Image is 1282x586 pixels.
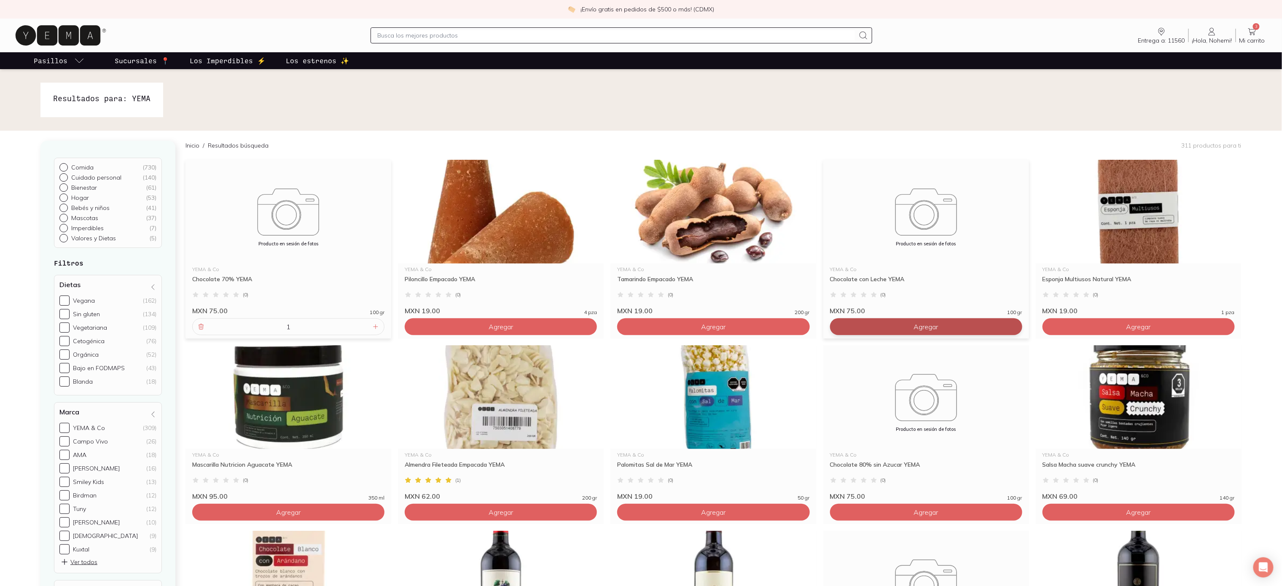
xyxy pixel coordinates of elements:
p: Pasillos [34,56,67,66]
input: [PERSON_NAME](16) [59,463,70,473]
div: [PERSON_NAME] [73,465,120,472]
input: [DEMOGRAPHIC_DATA](9) [59,531,70,541]
span: Agregar [701,508,726,516]
span: ( 0 ) [1093,292,1099,297]
div: Almendra Fileteada Empacada YEMA [405,461,597,476]
span: 50 gr [798,495,810,500]
a: Los estrenos ✨ [284,52,351,69]
div: (12) [146,492,156,499]
button: Agregar [617,504,809,521]
div: AMA [73,451,86,459]
div: [DEMOGRAPHIC_DATA] [73,532,138,540]
span: Agregar [1126,323,1151,331]
div: (134) [143,310,156,318]
span: MXN 95.00 [192,492,228,500]
a: Piloncillo Empacado YEMAYEMA & CoPiloncillo Empacado YEMA(0)MXN 19.004 pza [398,160,604,315]
span: Mi carrito [1239,37,1265,44]
div: (18) [146,451,156,459]
a: Icono de cámaraProducto en sesión de fotosYEMA & CoChocolate con Leche YEMA(0)MXN 75.00100 gr [823,160,1029,315]
div: ( 730 ) [142,164,156,171]
div: YEMA & Co [617,452,809,457]
div: ( 7 ) [149,224,156,232]
span: MXN 75.00 [192,306,228,315]
button: Agregar [405,318,597,335]
div: YEMA & Co [1043,452,1235,457]
div: ( 61 ) [146,184,156,191]
button: Agregar [1043,318,1235,335]
div: YEMA & Co [405,452,597,457]
span: Agregar [276,508,301,516]
div: (9) [150,546,156,553]
p: Comida [71,164,94,171]
div: Chocolate 80% sin Azucar YEMA [830,461,1022,476]
img: Tamarindo Bolsa [610,160,816,263]
span: ( 0 ) [881,478,886,483]
input: Bajo en FODMAPS(43) [59,363,70,373]
div: YEMA & Co [1043,267,1235,272]
div: Marca [54,402,162,573]
p: Bebés y niños [71,204,110,212]
a: Inicio [185,142,199,149]
span: Ver todos [60,558,97,566]
span: Agregar [914,508,938,516]
input: Sin gluten(134) [59,309,70,319]
span: 200 gr [795,310,810,315]
div: (162) [143,297,156,304]
span: Agregar [489,508,513,516]
div: Piloncillo Empacado YEMA [405,275,597,290]
button: Agregar [830,504,1022,521]
a: Tamarindo BolsaYEMA & CoTamarindo Empacado YEMA(0)MXN 19.00200 gr [610,160,816,315]
a: Icono de cámaraProducto en sesión de fotosYEMA & CoChocolate 80% sin Azucar YEMA(0)MXN 75.00100 gr [823,345,1029,500]
div: [PERSON_NAME] [73,519,120,526]
img: Icono de cámara [823,363,1029,422]
p: Sucursales 📍 [115,56,169,66]
a: Almendra Fileteada Empacada YEMAYEMA & CoAlmendra Fileteada Empacada YEMA(1)MXN 62.00200 gr [398,345,604,500]
div: Bajo en FODMAPS [73,364,125,372]
img: Icono de cámara [185,177,391,236]
img: Icono de cámara [823,177,1029,236]
div: Cetogénica [73,337,105,345]
span: ( 0 ) [668,292,673,297]
div: Campo Vivo [73,438,108,445]
div: Orgánica [73,351,99,358]
div: (12) [146,505,156,513]
div: (43) [146,364,156,372]
div: ( 37 ) [146,214,156,222]
input: [PERSON_NAME](10) [59,517,70,527]
a: Sucursales 📍 [113,52,171,69]
p: Los Imperdibles ⚡️ [190,56,266,66]
div: YEMA & Co [830,267,1022,272]
span: 4 pza [584,310,597,315]
span: ( 0 ) [243,478,248,483]
span: ( 0 ) [668,478,673,483]
div: Kuxtal [73,546,89,553]
input: Smiley Kids(13) [59,477,70,487]
span: ( 0 ) [881,292,886,297]
input: Blanda(18) [59,376,70,387]
span: MXN 19.00 [1043,306,1078,315]
input: Campo Vivo(26) [59,436,70,446]
span: Agregar [1126,508,1151,516]
div: (26) [146,438,156,445]
a: Icono de cámaraProducto en sesión de fotosYEMA & CoChocolate 70% YEMA(0)MXN 75.00100 gr [185,160,391,315]
div: YEMA & Co [192,267,384,272]
img: Almendra Fileteada Empacada YEMA [398,345,604,449]
span: 3 [1253,23,1260,30]
span: 140 gr [1220,495,1235,500]
input: Birdman(12) [59,490,70,500]
div: ( 5 ) [149,234,156,242]
span: MXN 19.00 [617,306,653,315]
div: Mascarilla Nutricion Aguacate YEMA [192,461,384,476]
span: Producto en sesión de fotos [823,241,1029,247]
span: 100 gr [1008,310,1022,315]
img: Piloncillo Empacado YEMA [398,160,604,263]
div: (10) [146,519,156,526]
span: MXN 62.00 [405,492,440,500]
strong: Filtros [54,259,83,267]
div: (109) [143,324,156,331]
p: Resultados búsqueda [208,141,269,150]
span: ¡Hola, Nohemi! [1192,37,1232,44]
a: pasillo-todos-link [32,52,86,69]
div: YEMA & Co [617,267,809,272]
p: 311 productos para ti [1182,142,1242,149]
